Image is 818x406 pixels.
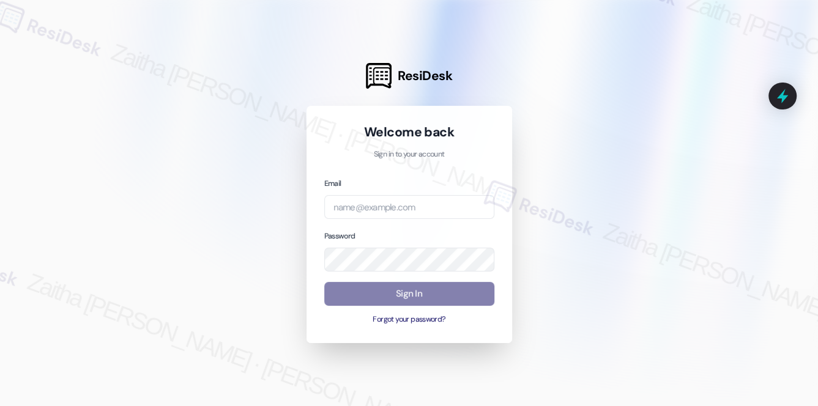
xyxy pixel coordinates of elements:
[324,314,494,325] button: Forgot your password?
[398,67,452,84] span: ResiDesk
[324,231,355,241] label: Password
[324,149,494,160] p: Sign in to your account
[324,124,494,141] h1: Welcome back
[324,195,494,219] input: name@example.com
[366,63,392,89] img: ResiDesk Logo
[324,179,341,188] label: Email
[324,282,494,306] button: Sign In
